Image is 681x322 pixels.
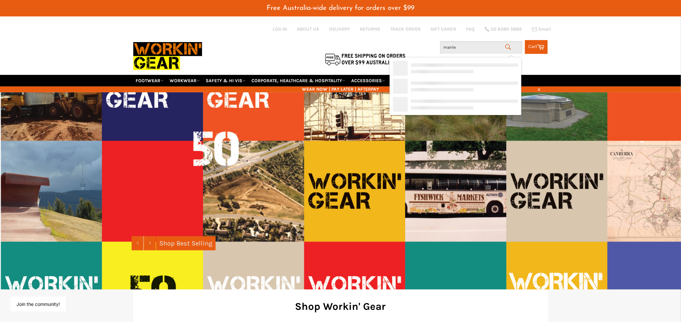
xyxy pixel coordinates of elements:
[532,27,551,32] a: Email
[491,27,522,32] span: 02 6280 5885
[249,75,348,86] a: CORPORATE, HEALTHCARE & HOSPITALITY
[440,41,522,54] input: Search
[133,75,166,86] a: FOOTWEAR
[539,27,551,32] span: Email
[466,26,475,32] a: FAQ
[167,75,202,86] a: WORKWEAR
[133,37,202,75] img: Workin Gear leaders in Workwear, Safety Boots, PPE, Uniforms. Australia's No.1 in Workwear
[329,26,350,32] a: DELIVERY
[16,301,60,307] button: Join the community!
[324,52,406,66] img: Flat $9.95 shipping Australia wide
[389,75,433,86] a: RE-WORKIN' GEAR
[297,26,320,32] a: ABOUT US
[156,236,216,250] a: Shop Best Selling
[143,299,538,313] h2: Shop Workin' Gear
[267,5,414,11] span: Free Australia-wide delivery for orders over $99
[431,26,457,32] a: GIFT CARDS
[390,26,421,32] a: TRACK ORDER
[360,26,380,32] a: RETURNS
[203,75,248,86] a: SAFETY & HI VIS
[273,26,287,32] a: Log in
[133,86,548,92] span: WEAR NOW | PAY LATER | AFTERPAY
[485,27,522,32] a: 02 6280 5885
[525,40,548,54] a: Cart
[349,75,388,86] a: ACCESSORIES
